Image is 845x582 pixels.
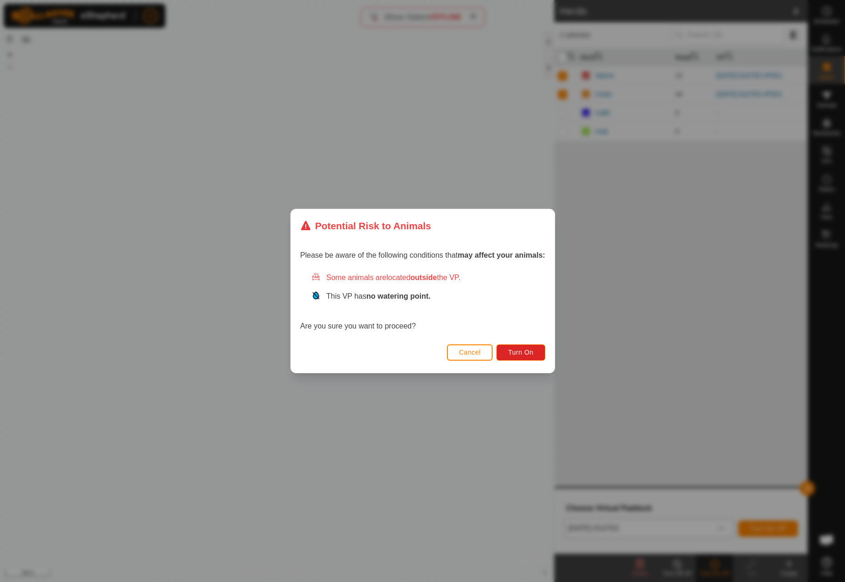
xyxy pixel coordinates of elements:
span: Turn On [508,349,533,356]
strong: no watering point. [366,292,431,300]
div: Potential Risk to Animals [300,219,431,233]
strong: may affect your animals: [458,251,545,259]
span: This VP has [326,292,431,300]
span: located the VP. [386,274,460,281]
strong: outside [410,274,437,281]
div: Some animals are [311,272,545,283]
div: Are you sure you want to proceed? [300,272,545,332]
button: Turn On [496,344,545,361]
button: Cancel [447,344,493,361]
span: Cancel [459,349,481,356]
span: Please be aware of the following conditions that [300,251,545,259]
